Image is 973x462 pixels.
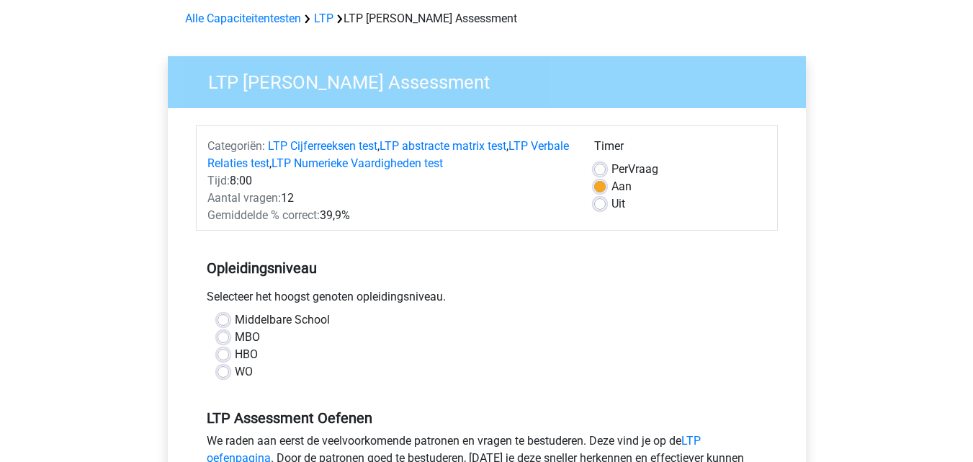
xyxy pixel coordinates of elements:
label: Aan [611,178,632,195]
span: Aantal vragen: [207,191,281,205]
label: WO [235,363,253,381]
span: Tijd: [207,174,230,187]
div: 12 [197,190,583,207]
label: Uit [611,195,625,213]
h3: LTP [PERSON_NAME] Assessment [191,66,795,94]
a: Alle Capaciteitentesten [185,12,301,25]
div: Selecteer het hoogst genoten opleidingsniveau. [196,288,778,311]
span: Per [611,162,628,176]
a: LTP [314,12,333,25]
div: , , , [197,138,583,172]
a: LTP Cijferreeksen test [268,139,377,153]
a: LTP Numerieke Vaardigheden test [272,156,443,170]
div: 8:00 [197,172,583,190]
span: Categoriën: [207,139,265,153]
span: Gemiddelde % correct: [207,208,320,222]
div: 39,9% [197,207,583,224]
label: Middelbare School [235,311,330,329]
a: LTP abstracte matrix test [380,139,506,153]
h5: LTP Assessment Oefenen [207,409,767,427]
div: Timer [594,138,766,161]
div: LTP [PERSON_NAME] Assessment [179,10,794,27]
label: Vraag [611,161,658,178]
label: MBO [235,329,260,346]
label: HBO [235,346,258,363]
h5: Opleidingsniveau [207,254,767,283]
